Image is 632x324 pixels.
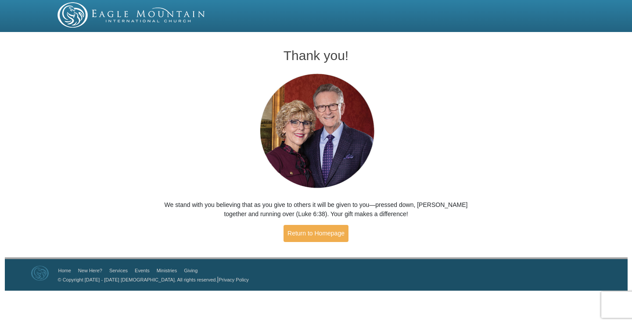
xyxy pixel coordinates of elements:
img: Eagle Mountain International Church [31,266,49,281]
a: New Here? [78,268,102,273]
a: Privacy Policy [219,277,248,282]
a: Events [135,268,150,273]
a: Services [109,268,128,273]
p: | [55,275,249,284]
a: Home [58,268,71,273]
img: EMIC [57,2,206,28]
img: Pastors George and Terri Pearsons [251,71,381,192]
a: Return to Homepage [284,225,348,242]
h1: Thank you! [163,48,470,63]
a: Ministries [157,268,177,273]
a: Giving [184,268,197,273]
a: © Copyright [DATE] - [DATE] [DEMOGRAPHIC_DATA]. All rights reserved. [58,277,217,282]
p: We stand with you believing that as you give to others it will be given to you—pressed down, [PER... [163,200,470,219]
